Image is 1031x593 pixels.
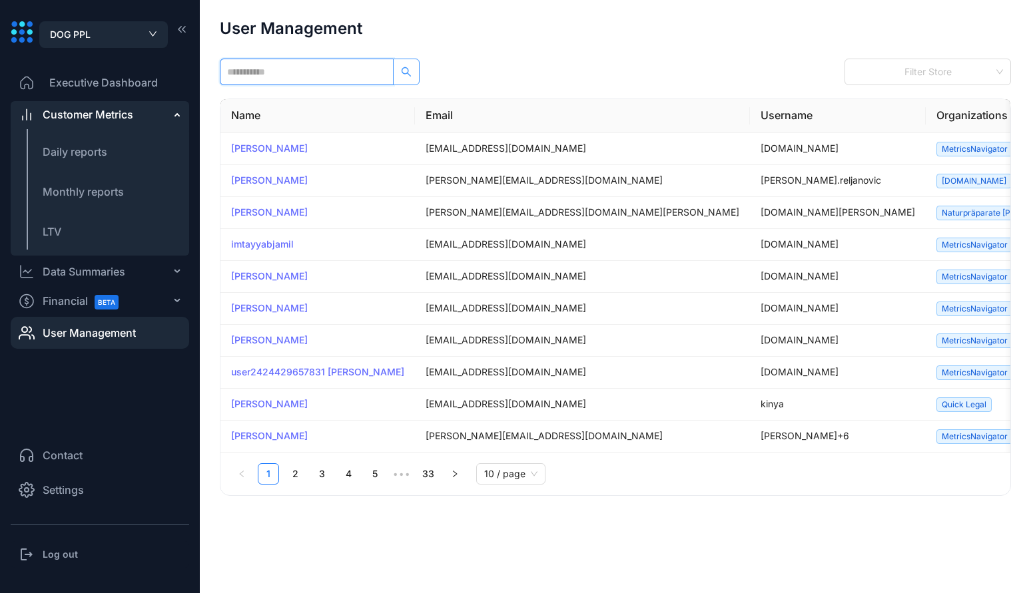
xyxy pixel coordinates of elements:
[418,464,438,484] a: 33
[476,463,545,485] div: Page Size
[220,20,362,37] h1: User Management
[338,464,358,484] a: 4
[43,548,78,561] h3: Log out
[484,464,537,484] span: 10 / page
[43,145,107,158] span: Daily reports
[231,366,404,377] a: user2424429657831 [PERSON_NAME]
[936,429,1013,444] span: MetricsNavigator
[258,464,278,484] a: 1
[231,302,308,313] a: [PERSON_NAME]
[936,333,1013,348] span: MetricsNavigator
[364,463,386,485] li: 5
[43,225,61,238] span: LTV
[451,470,459,478] span: right
[750,293,926,325] td: [DOMAIN_NAME]
[231,142,308,154] a: [PERSON_NAME]
[444,463,466,485] li: Next Page
[444,463,466,485] button: right
[43,482,84,498] span: Settings
[750,197,926,229] td: [DOMAIN_NAME][PERSON_NAME]
[415,229,750,261] td: [EMAIL_ADDRESS][DOMAIN_NAME]
[43,286,131,316] span: Financial
[95,295,119,309] span: BETA
[750,389,926,421] td: kinya
[231,206,308,218] a: [PERSON_NAME]
[415,197,750,229] td: [PERSON_NAME][EMAIL_ADDRESS][DOMAIN_NAME][PERSON_NAME]
[750,99,926,132] th: Username
[231,463,252,485] li: Previous Page
[43,264,125,280] div: Data Summaries
[231,463,252,485] button: left
[231,398,308,409] a: [PERSON_NAME]
[936,301,1013,316] span: MetricsNavigator
[231,430,308,441] a: [PERSON_NAME]
[936,397,992,412] span: Quick Legal
[415,421,750,453] td: [PERSON_NAME][EMAIL_ADDRESS][DOMAIN_NAME]
[43,106,133,122] div: Customer Metrics
[750,133,926,165] td: [DOMAIN_NAME]
[936,174,1012,188] span: [DOMAIN_NAME]
[401,67,412,77] span: search
[750,261,926,293] td: [DOMAIN_NAME]
[231,270,308,282] a: [PERSON_NAME]
[750,421,926,453] td: [PERSON_NAME]+6
[936,270,1013,284] span: MetricsNavigator
[311,463,332,485] li: 3
[39,21,168,48] button: DOG PPL
[391,463,412,485] span: •••
[285,464,305,484] a: 2
[43,447,83,463] span: Contact
[415,325,750,357] td: [EMAIL_ADDRESS][DOMAIN_NAME]
[338,463,359,485] li: 4
[750,325,926,357] td: [DOMAIN_NAME]
[418,463,439,485] li: 33
[49,75,158,91] span: Executive Dashboard
[936,365,1013,380] span: MetricsNavigator
[415,293,750,325] td: [EMAIL_ADDRESS][DOMAIN_NAME]
[415,389,750,421] td: [EMAIL_ADDRESS][DOMAIN_NAME]
[415,165,750,197] td: [PERSON_NAME][EMAIL_ADDRESS][DOMAIN_NAME]
[43,325,136,341] span: User Management
[50,27,91,42] span: DOG PPL
[750,165,926,197] td: [PERSON_NAME].reljanovic
[365,464,385,484] a: 5
[220,99,415,132] th: Name
[750,357,926,389] td: [DOMAIN_NAME]
[415,357,750,389] td: [EMAIL_ADDRESS][DOMAIN_NAME]
[750,229,926,261] td: [DOMAIN_NAME]
[43,185,124,198] span: Monthly reports
[312,464,332,484] a: 3
[258,463,279,485] li: 1
[936,142,1013,156] span: MetricsNavigator
[231,238,294,250] a: imtayyabjamil
[936,238,1013,252] span: MetricsNavigator
[415,261,750,293] td: [EMAIL_ADDRESS][DOMAIN_NAME]
[238,470,246,478] span: left
[415,99,750,132] th: Email
[415,133,750,165] td: [EMAIL_ADDRESS][DOMAIN_NAME]
[149,31,157,37] span: down
[231,334,308,345] a: [PERSON_NAME]
[391,463,412,485] li: Next 5 Pages
[284,463,306,485] li: 2
[231,174,308,186] a: [PERSON_NAME]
